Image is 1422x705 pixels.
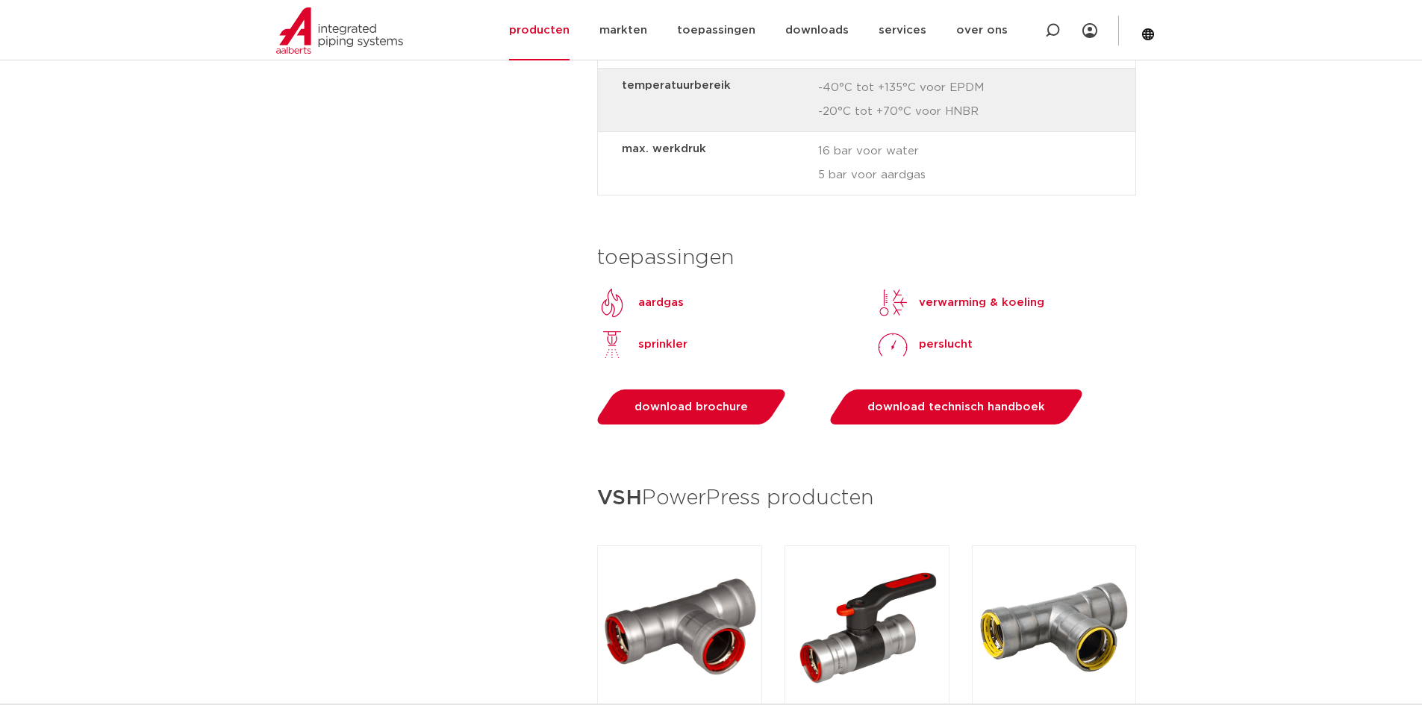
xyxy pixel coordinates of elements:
[597,243,1136,273] h3: toepassingen
[593,389,790,424] a: download brochure
[638,336,687,354] p: sprinkler
[598,69,1135,132] div: -40°C tot +135°C voor EPDM -20°C tot +70°C voor HNBR
[597,488,642,509] strong: VSH
[597,288,684,318] a: aardgas
[878,330,973,360] a: perslucht
[919,336,973,354] p: perslucht
[919,294,1044,312] p: verwarming & koeling
[826,389,1086,424] a: download technisch handboek
[598,132,1135,195] div: 16 bar voor water 5 bar voor aardgas
[867,401,1045,413] span: download technisch handboek
[634,401,748,413] span: download brochure
[878,288,1044,318] a: verwarming & koeling
[597,481,1136,516] h3: PowerPress producten
[597,330,687,360] a: sprinkler
[638,294,684,312] p: aardgas
[622,76,806,95] strong: temperatuurbereik
[622,140,806,158] strong: max. werkdruk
